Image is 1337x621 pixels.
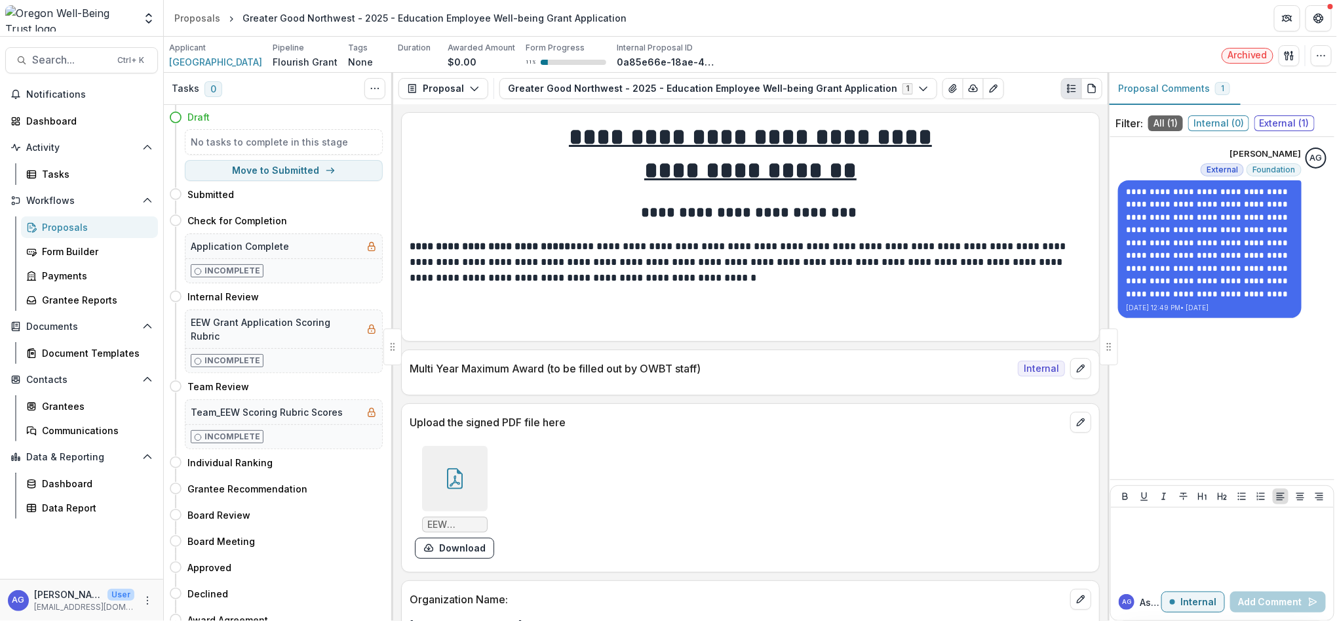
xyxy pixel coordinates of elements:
[410,414,1065,430] p: Upload the signed PDF file here
[12,596,25,605] div: Asta Garmon
[204,431,260,443] p: Incomplete
[1274,5,1300,31] button: Partners
[1156,489,1172,504] button: Italicize
[204,81,222,97] span: 0
[983,78,1004,99] button: Edit as form
[1122,599,1131,605] div: Asta Garmon
[348,42,368,54] p: Tags
[42,167,147,181] div: Tasks
[526,42,585,54] p: Form Progress
[1176,489,1192,504] button: Strike
[5,316,158,337] button: Open Documents
[1306,5,1332,31] button: Get Help
[204,265,260,277] p: Incomplete
[617,55,715,69] p: 0a85e66e-18ae-407a-9a4e-4fd09e890db2
[42,477,147,491] div: Dashboard
[1311,489,1327,504] button: Align Right
[428,519,482,531] span: EEW REQUIRED Signatures of Support.pdf
[1140,595,1161,609] p: Asta G
[1221,84,1224,93] span: 1
[1180,597,1216,608] p: Internal
[1136,489,1152,504] button: Underline
[499,78,937,99] button: Greater Good Northwest - 2025 - Education Employee Well-being Grant Application1
[1070,589,1091,610] button: edit
[1230,591,1326,612] button: Add Comment
[348,55,373,69] p: None
[26,89,153,100] span: Notifications
[26,142,137,153] span: Activity
[410,591,1065,607] p: Organization Name:
[1273,489,1289,504] button: Align Left
[1081,78,1102,99] button: PDF view
[5,190,158,211] button: Open Workflows
[21,163,158,185] a: Tasks
[410,361,1013,376] p: Multi Year Maximum Award (to be filled out by OWBT staff)
[398,42,431,54] p: Duration
[398,78,488,99] button: Proposal
[32,54,109,66] span: Search...
[242,11,627,25] div: Greater Good Northwest - 2025 - Education Employee Well-being Grant Application
[42,220,147,234] div: Proposals
[42,346,147,360] div: Document Templates
[21,395,158,417] a: Grantees
[26,321,137,332] span: Documents
[1018,361,1065,376] span: Internal
[169,9,632,28] nav: breadcrumb
[26,452,137,463] span: Data & Reporting
[5,137,158,158] button: Open Activity
[42,245,147,258] div: Form Builder
[415,538,494,559] button: download-form-response
[273,42,304,54] p: Pipeline
[26,374,137,386] span: Contacts
[1148,115,1183,131] span: All ( 1 )
[1115,115,1143,131] p: Filter:
[21,289,158,311] a: Grantee Reports
[1117,489,1133,504] button: Bold
[174,11,220,25] div: Proposals
[1207,165,1238,174] span: External
[5,84,158,105] button: Notifications
[21,342,158,364] a: Document Templates
[115,53,147,68] div: Ctrl + K
[191,315,361,343] h5: EEW Grant Application Scoring Rubric
[187,110,210,124] h4: Draft
[1228,50,1268,61] span: Archived
[191,239,289,253] h5: Application Complete
[187,290,259,304] h4: Internal Review
[42,501,147,515] div: Data Report
[140,593,155,609] button: More
[364,78,385,99] button: Toggle View Cancelled Tasks
[42,293,147,307] div: Grantee Reports
[1234,489,1250,504] button: Bullet List
[448,42,515,54] p: Awarded Amount
[187,482,307,496] h4: Grantee Recommendation
[187,508,250,522] h4: Board Review
[1214,489,1230,504] button: Heading 2
[21,420,158,441] a: Communications
[1070,412,1091,433] button: edit
[5,447,158,468] button: Open Data & Reporting
[21,241,158,262] a: Form Builder
[415,446,494,559] div: EEW REQUIRED Signatures of Support.pdfdownload-form-response
[204,355,260,367] p: Incomplete
[187,214,287,228] h4: Check for Completion
[942,78,963,99] button: View Attached Files
[191,405,343,419] h5: Team_EEW Scoring Rubric Scores
[5,47,158,73] button: Search...
[21,216,158,238] a: Proposals
[169,55,262,69] a: [GEOGRAPHIC_DATA]
[172,83,199,94] h3: Tasks
[1070,358,1091,379] button: edit
[187,561,231,574] h4: Approved
[617,42,693,54] p: Internal Proposal ID
[140,5,158,31] button: Open entity switcher
[1230,148,1302,161] p: [PERSON_NAME]
[42,269,147,283] div: Payments
[187,380,249,393] h4: Team Review
[1161,591,1225,612] button: Internal
[1253,489,1269,504] button: Ordered List
[5,110,158,132] a: Dashboard
[1195,489,1211,504] button: Heading 1
[21,473,158,494] a: Dashboard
